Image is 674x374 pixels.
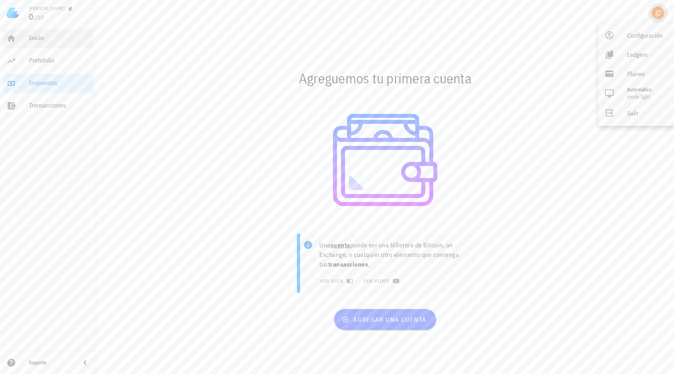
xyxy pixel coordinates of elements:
[627,105,668,121] div: Salir
[627,87,668,93] div: Automático
[3,29,93,48] a: Inicio
[343,315,426,323] span: agregar una cuenta
[627,66,668,82] div: Planes
[29,101,90,109] div: Transacciones
[3,96,93,115] a: Transacciones
[29,57,90,64] div: Portafolio
[627,27,668,43] div: Configuración
[315,275,357,287] button: ver guía
[29,360,74,366] div: Soporte
[29,5,65,12] div: [PERSON_NAME]
[627,93,650,100] span: modo Light
[328,260,368,268] b: transacciones
[627,46,668,63] div: Ledgers
[358,275,403,287] a: ver video
[33,14,44,21] span: COP
[319,240,467,269] p: Una puede ser una billetera de Bitcoin, un Exchange, o cualquier otro elemento que contenga tus .
[29,79,90,87] div: Impuestos
[148,65,623,91] div: Agreguemos tu primera cuenta
[363,278,398,284] span: ver video
[29,34,90,42] div: Inicio
[3,74,93,93] a: Impuestos
[29,11,33,22] span: 0
[652,6,664,19] div: avatar
[3,51,93,71] a: Portafolio
[319,278,351,284] span: ver guía
[334,309,436,330] button: agregar una cuenta
[6,6,19,19] img: LedgiFi
[331,241,350,249] b: cuenta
